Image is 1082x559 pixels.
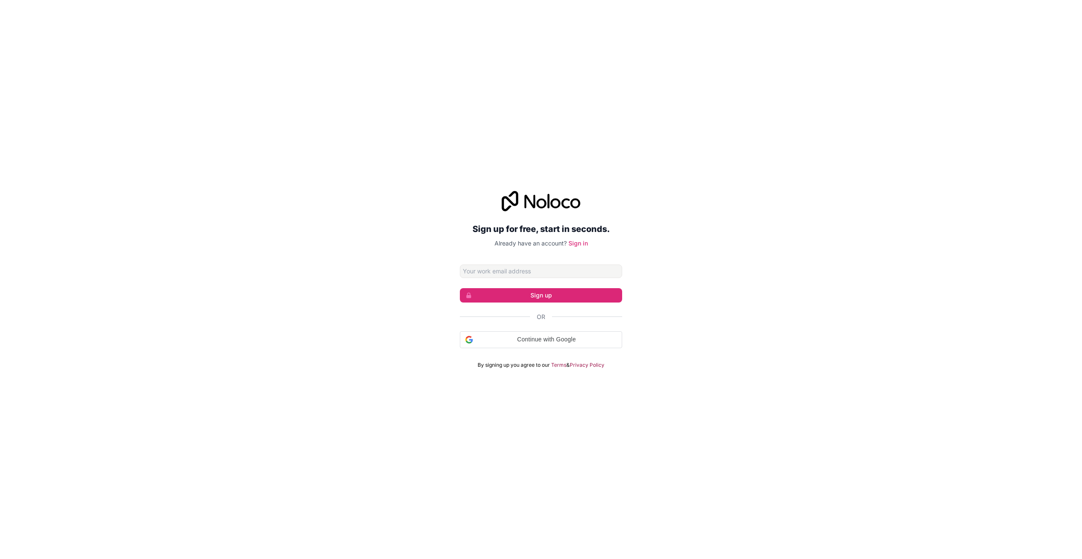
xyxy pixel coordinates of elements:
button: Sign up [460,288,622,303]
span: Continue with Google [476,335,617,344]
span: Or [537,313,545,321]
a: Terms [551,362,566,368]
span: & [566,362,570,368]
span: Already have an account? [495,240,567,247]
h2: Sign up for free, start in seconds. [460,221,622,237]
div: Continue with Google [460,331,622,348]
a: Privacy Policy [570,362,604,368]
input: Email address [460,265,622,278]
span: By signing up you agree to our [478,362,550,368]
a: Sign in [568,240,588,247]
